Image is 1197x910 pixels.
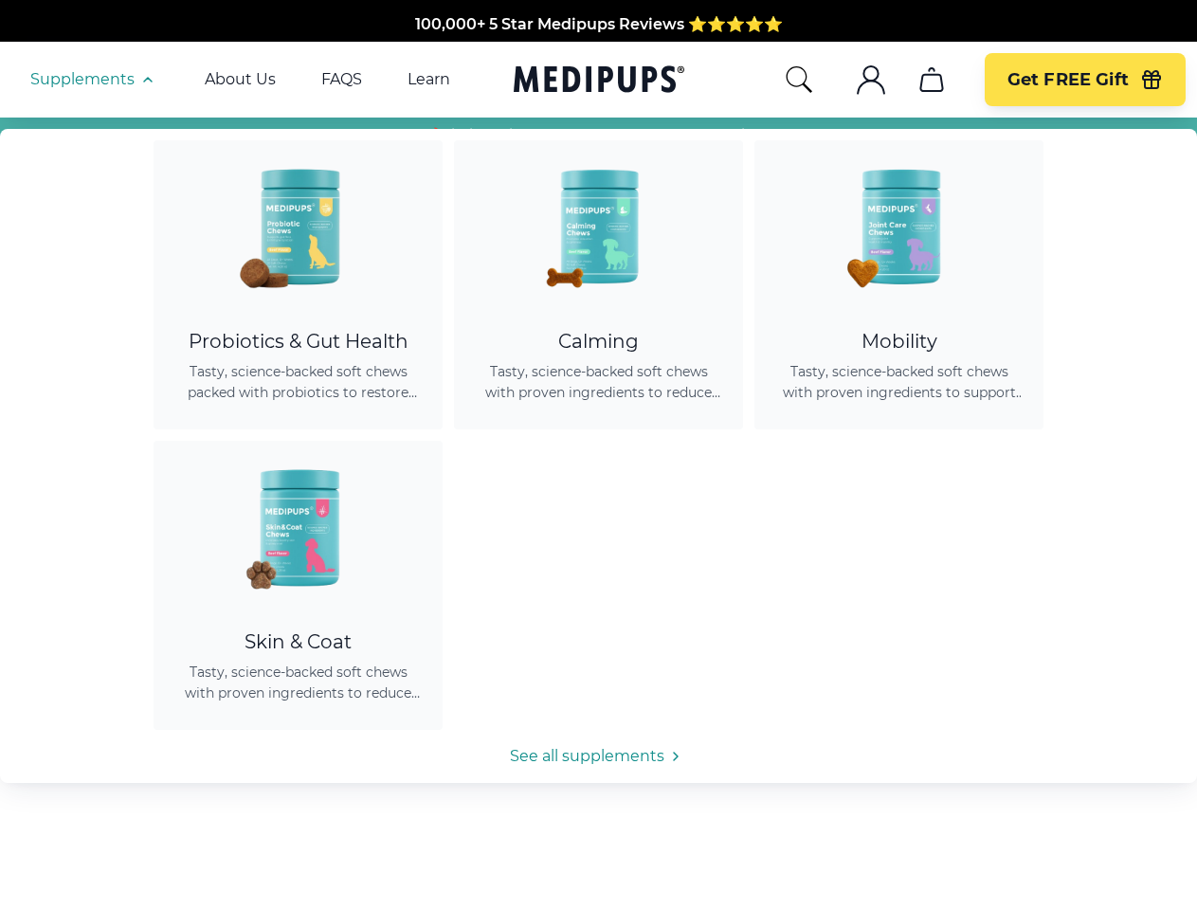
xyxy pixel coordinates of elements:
div: Probiotics & Gut Health [176,330,420,354]
button: cart [909,57,954,102]
a: Skin & Coat Chews - MedipupsSkin & CoatTasty, science-backed soft chews with proven ingredients t... [154,441,443,730]
a: Calming Dog Chews - MedipupsCalmingTasty, science-backed soft chews with proven ingredients to re... [454,140,743,429]
span: Tasty, science-backed soft chews with proven ingredients to reduce shedding, promote healthy skin... [176,662,420,703]
button: Get FREE Gift [985,53,1186,106]
div: Skin & Coat [176,630,420,654]
a: Joint Care Chews - MedipupsMobilityTasty, science-backed soft chews with proven ingredients to su... [754,140,1043,429]
a: Probiotic Dog Chews - MedipupsProbiotics & Gut HealthTasty, science-backed soft chews packed with... [154,140,443,429]
button: search [784,64,814,95]
img: Calming Dog Chews - Medipups [514,140,684,311]
div: Calming [477,330,720,354]
span: Get FREE Gift [1007,69,1129,91]
span: Tasty, science-backed soft chews with proven ingredients to support joint health, improve mobilit... [777,361,1021,403]
a: About Us [205,70,276,89]
img: Joint Care Chews - Medipups [814,140,985,311]
span: Made In The [GEOGRAPHIC_DATA] from domestic & globally sourced ingredients [283,37,914,55]
span: 100,000+ 5 Star Medipups Reviews ⭐️⭐️⭐️⭐️⭐️ [415,14,783,32]
button: account [848,57,894,102]
img: Skin & Coat Chews - Medipups [213,441,384,611]
span: Tasty, science-backed soft chews packed with probiotics to restore gut balance, ease itching, sup... [176,361,420,403]
a: FAQS [321,70,362,89]
span: Tasty, science-backed soft chews with proven ingredients to reduce anxiety, promote relaxation, a... [477,361,720,403]
img: Probiotic Dog Chews - Medipups [213,140,384,311]
button: Supplements [30,68,159,91]
a: Learn [408,70,450,89]
div: Mobility [777,330,1021,354]
a: Medipups [514,62,684,100]
span: Supplements [30,70,135,89]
